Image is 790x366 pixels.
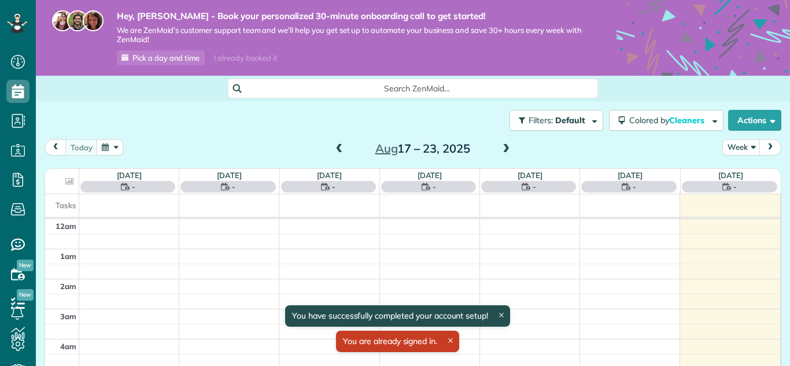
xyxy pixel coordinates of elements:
[60,252,76,261] span: 1am
[56,221,76,231] span: 12am
[17,260,34,271] span: New
[718,171,743,180] a: [DATE]
[510,110,603,131] button: Filters: Default
[504,110,603,131] a: Filters: Default
[317,171,342,180] a: [DATE]
[232,181,235,193] span: -
[759,139,781,155] button: next
[60,312,76,321] span: 3am
[56,201,76,210] span: Tasks
[45,139,67,155] button: prev
[285,305,510,327] div: You have successfully completed your account setup!
[65,139,98,155] button: today
[67,10,88,31] img: jorge-587dff0eeaa6aab1f244e6dc62b8924c3b6ad411094392a53c71c6c4a576187d.jpg
[669,115,706,125] span: Cleaners
[217,171,242,180] a: [DATE]
[633,181,636,193] span: -
[533,181,536,193] span: -
[60,282,76,291] span: 2am
[132,181,135,193] span: -
[555,115,586,125] span: Default
[722,139,761,155] button: Week
[433,181,436,193] span: -
[336,331,459,352] div: You are already signed in.
[529,115,553,125] span: Filters:
[117,10,582,22] strong: Hey, [PERSON_NAME] - Book your personalized 30-minute onboarding call to get started!
[60,342,76,351] span: 4am
[375,141,398,156] span: Aug
[17,289,34,301] span: New
[52,10,73,31] img: maria-72a9807cf96188c08ef61303f053569d2e2a8a1cde33d635c8a3ac13582a053d.jpg
[117,50,205,65] a: Pick a day and time
[518,171,542,180] a: [DATE]
[117,25,582,45] span: We are ZenMaid’s customer support team and we’ll help you get set up to automate your business an...
[350,142,495,155] h2: 17 – 23, 2025
[332,181,335,193] span: -
[733,181,737,193] span: -
[418,171,442,180] a: [DATE]
[728,110,781,131] button: Actions
[629,115,708,125] span: Colored by
[207,51,284,65] div: I already booked it
[609,110,723,131] button: Colored byCleaners
[117,171,142,180] a: [DATE]
[132,53,200,62] span: Pick a day and time
[83,10,104,31] img: michelle-19f622bdf1676172e81f8f8fba1fb50e276960ebfe0243fe18214015130c80e4.jpg
[618,171,643,180] a: [DATE]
